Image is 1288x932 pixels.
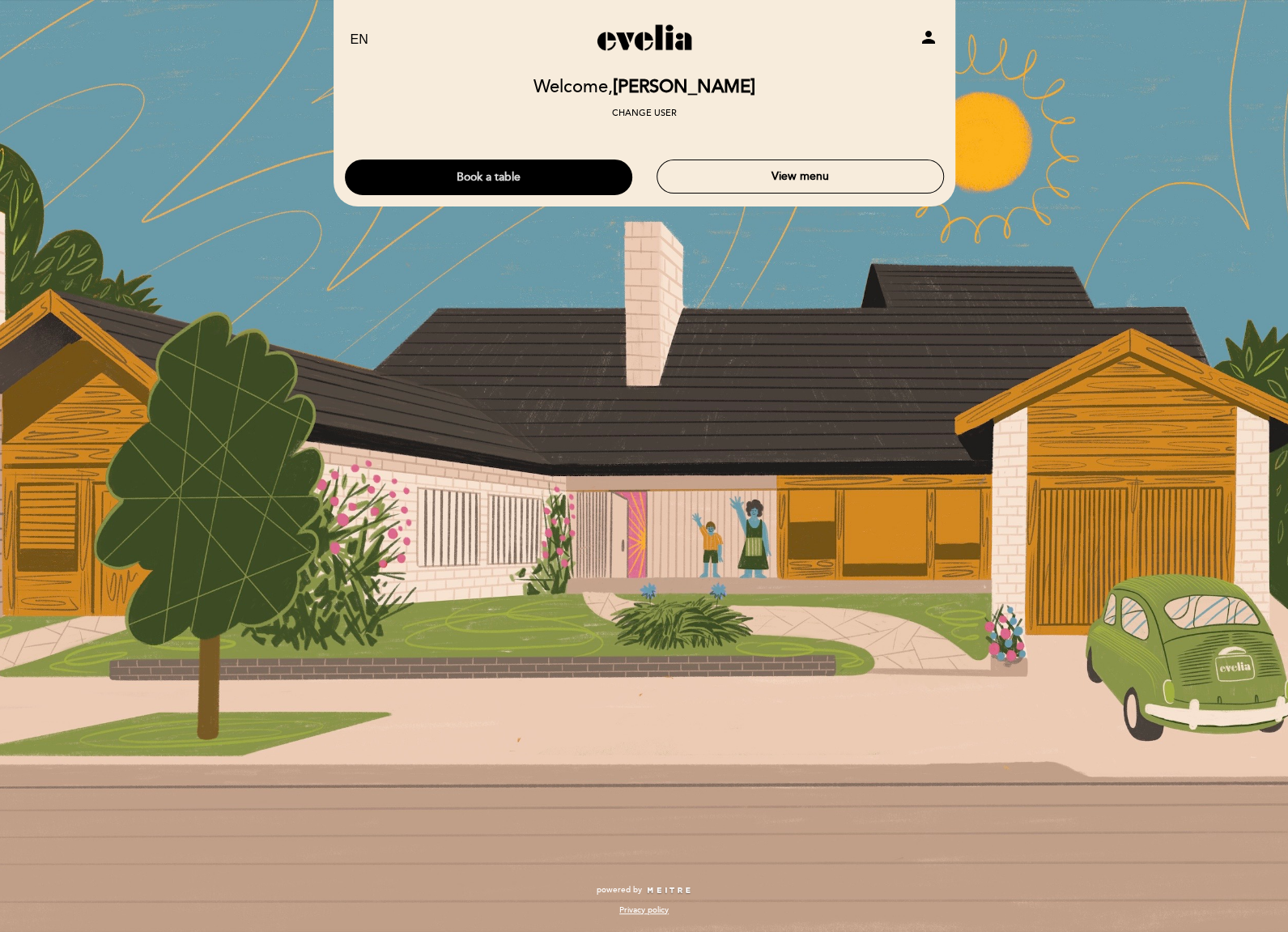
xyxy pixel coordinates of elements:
[597,884,642,896] span: powered by
[919,28,938,53] button: person
[619,904,669,916] a: Privacy policy
[533,78,755,97] h2: Welcome,
[919,28,938,47] i: person
[597,884,692,896] a: powered by
[646,887,692,895] img: MEITRE
[543,18,746,62] a: Evelia
[607,106,682,121] button: Change user
[345,160,632,195] button: Book a table
[613,76,755,98] span: [PERSON_NAME]
[657,160,944,194] button: View menu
